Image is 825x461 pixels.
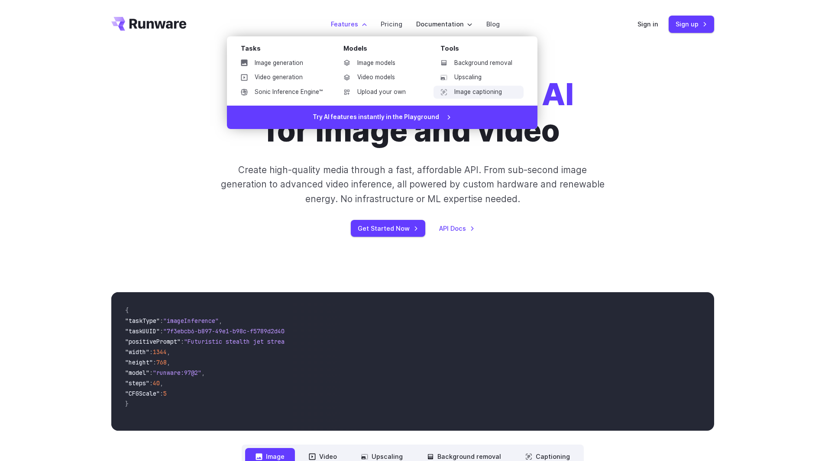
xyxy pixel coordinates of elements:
span: "taskType" [125,317,160,325]
span: "height" [125,358,153,366]
a: Sign in [637,19,658,29]
span: "positivePrompt" [125,338,181,345]
span: , [219,317,222,325]
label: Features [331,19,367,29]
a: Image models [336,57,427,70]
span: , [167,348,170,356]
span: , [201,369,205,377]
a: Image captioning [434,86,524,99]
span: 40 [153,379,160,387]
a: Video models [336,71,427,84]
a: Image generation [234,57,330,70]
span: : [160,317,163,325]
span: "steps" [125,379,149,387]
a: Get Started Now [351,220,425,237]
div: Tasks [241,43,330,57]
span: : [160,327,163,335]
div: Models [343,43,427,57]
a: Try AI features instantly in the Playground [227,106,537,129]
span: } [125,400,129,408]
a: Background removal [434,57,524,70]
span: "runware:97@2" [153,369,201,377]
a: Blog [486,19,500,29]
label: Documentation [416,19,472,29]
span: "width" [125,348,149,356]
span: : [160,390,163,397]
span: { [125,306,129,314]
a: Upscaling [434,71,524,84]
span: , [160,379,163,387]
a: Pricing [381,19,402,29]
span: "CFGScale" [125,390,160,397]
a: Go to / [111,17,187,31]
span: "model" [125,369,149,377]
div: Tools [440,43,524,57]
span: : [149,348,153,356]
span: 1344 [153,348,167,356]
a: Sonic Inference Engine™ [234,86,330,99]
a: API Docs [439,223,475,233]
span: : [181,338,184,345]
span: 5 [163,390,167,397]
span: : [149,369,153,377]
span: "taskUUID" [125,327,160,335]
a: Sign up [669,16,714,32]
span: , [167,358,170,366]
span: 768 [156,358,167,366]
span: "imageInference" [163,317,219,325]
span: : [153,358,156,366]
a: Upload your own [336,86,427,99]
span: "7f3ebcb6-b897-49e1-b98c-f5789d2d40d7" [163,327,295,335]
span: "Futuristic stealth jet streaking through a neon-lit cityscape with glowing purple exhaust" [184,338,499,345]
p: Create high-quality media through a fast, affordable API. From sub-second image generation to adv... [220,163,605,206]
a: Video generation [234,71,330,84]
span: : [149,379,153,387]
